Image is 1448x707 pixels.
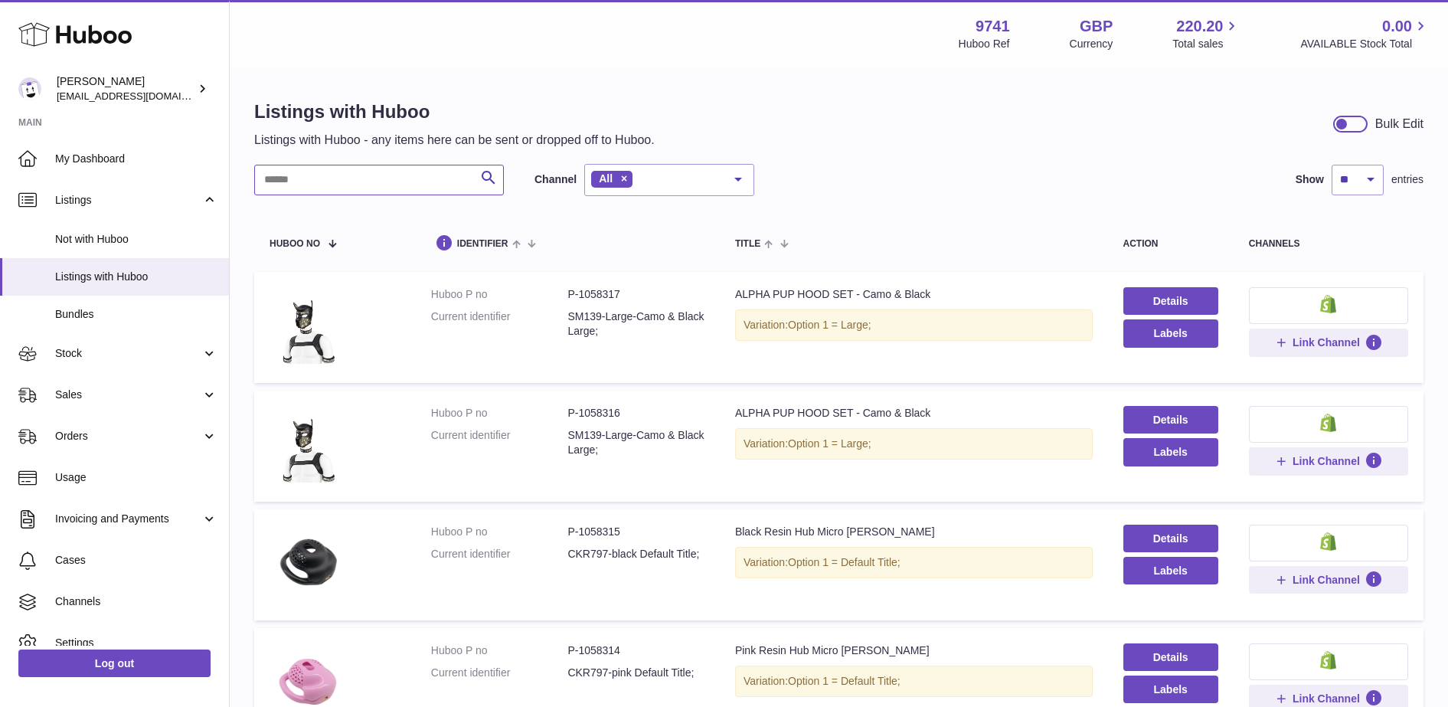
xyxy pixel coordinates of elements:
[959,37,1010,51] div: Huboo Ref
[1123,406,1218,434] a: Details
[788,437,871,450] span: Option 1 = Large;
[735,428,1093,460] div: Variation:
[1249,447,1408,475] button: Link Channel
[431,406,568,421] dt: Huboo P no
[1080,16,1113,37] strong: GBP
[1293,454,1360,468] span: Link Channel
[1123,438,1218,466] button: Labels
[788,675,901,687] span: Option 1 = Default Title;
[55,553,217,568] span: Cases
[788,556,901,568] span: Option 1 = Default Title;
[55,636,217,650] span: Settings
[1123,676,1218,703] button: Labels
[431,309,568,339] dt: Current identifier
[1293,335,1360,349] span: Link Channel
[735,239,760,249] span: title
[1176,16,1223,37] span: 220.20
[1249,566,1408,594] button: Link Channel
[1123,557,1218,584] button: Labels
[55,512,201,526] span: Invoicing and Payments
[1300,37,1430,51] span: AVAILABLE Stock Total
[55,152,217,166] span: My Dashboard
[1293,692,1360,705] span: Link Channel
[57,74,194,103] div: [PERSON_NAME]
[254,132,655,149] p: Listings with Huboo - any items here can be sent or dropped off to Huboo.
[55,307,217,322] span: Bundles
[1123,643,1218,671] a: Details
[1382,16,1412,37] span: 0.00
[1249,329,1408,356] button: Link Channel
[55,388,201,402] span: Sales
[457,239,508,249] span: identifier
[1320,651,1336,669] img: shopify-small.png
[55,270,217,284] span: Listings with Huboo
[567,666,704,680] dd: CKR797-pink Default Title;
[1320,532,1336,551] img: shopify-small.png
[1300,16,1430,51] a: 0.00 AVAILABLE Stock Total
[1172,16,1240,51] a: 220.20 Total sales
[567,406,704,421] dd: P-1058316
[735,525,1093,539] div: Black Resin Hub Micro [PERSON_NAME]
[567,547,704,561] dd: CKR797-black Default Title;
[1391,172,1423,187] span: entries
[1320,295,1336,313] img: shopify-small.png
[976,16,1010,37] strong: 9741
[1172,37,1240,51] span: Total sales
[55,429,201,444] span: Orders
[1123,287,1218,315] a: Details
[270,239,320,249] span: Huboo no
[735,666,1093,697] div: Variation:
[431,525,568,539] dt: Huboo P no
[567,287,704,302] dd: P-1058317
[55,232,217,247] span: Not with Huboo
[1293,573,1360,587] span: Link Channel
[270,406,346,483] img: ALPHA PUP HOOD SET - Camo & Black
[270,287,346,364] img: ALPHA PUP HOOD SET - Camo & Black
[57,90,225,102] span: [EMAIL_ADDRESS][DOMAIN_NAME]
[735,547,1093,578] div: Variation:
[735,643,1093,658] div: Pink Resin Hub Micro [PERSON_NAME]
[55,193,201,208] span: Listings
[735,309,1093,341] div: Variation:
[431,666,568,680] dt: Current identifier
[735,406,1093,421] div: ALPHA PUP HOOD SET - Camo & Black
[431,547,568,561] dt: Current identifier
[1296,172,1324,187] label: Show
[567,525,704,539] dd: P-1058315
[431,643,568,658] dt: Huboo P no
[55,346,201,361] span: Stock
[1123,525,1218,552] a: Details
[431,428,568,457] dt: Current identifier
[788,319,871,331] span: Option 1 = Large;
[1123,239,1218,249] div: action
[567,428,704,457] dd: SM139-Large-Camo & Black Large;
[1070,37,1113,51] div: Currency
[1249,239,1408,249] div: channels
[18,77,41,100] img: internalAdmin-9741@internal.huboo.com
[1123,319,1218,347] button: Labels
[254,100,655,124] h1: Listings with Huboo
[567,643,704,658] dd: P-1058314
[735,287,1093,302] div: ALPHA PUP HOOD SET - Camo & Black
[55,594,217,609] span: Channels
[534,172,577,187] label: Channel
[1375,116,1423,133] div: Bulk Edit
[18,650,211,677] a: Log out
[1320,414,1336,432] img: shopify-small.png
[270,525,346,601] img: Black Resin Hub Micro Chastity Cage
[431,287,568,302] dt: Huboo P no
[567,309,704,339] dd: SM139-Large-Camo & Black Large;
[599,172,613,185] span: All
[55,470,217,485] span: Usage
